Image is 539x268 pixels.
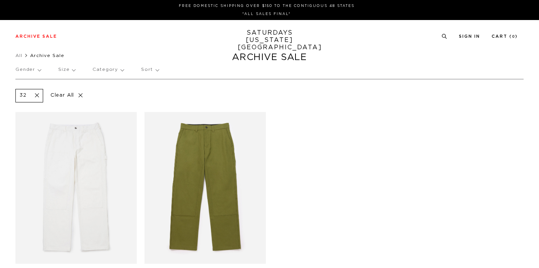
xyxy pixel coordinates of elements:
[18,11,515,17] p: *ALL SALES FINAL*
[459,34,480,39] a: Sign In
[238,29,301,51] a: SATURDAYS[US_STATE][GEOGRAPHIC_DATA]
[141,61,158,79] p: Sort
[15,61,41,79] p: Gender
[15,53,22,58] a: All
[18,3,515,9] p: FREE DOMESTIC SHIPPING OVER $150 TO THE CONTIGUOUS 48 STATES
[47,89,87,102] p: Clear All
[15,34,57,39] a: Archive Sale
[20,92,27,99] p: 32
[92,61,124,79] p: Category
[58,61,75,79] p: Size
[30,53,64,58] span: Archive Sale
[512,35,515,39] small: 0
[492,34,518,39] a: Cart (0)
